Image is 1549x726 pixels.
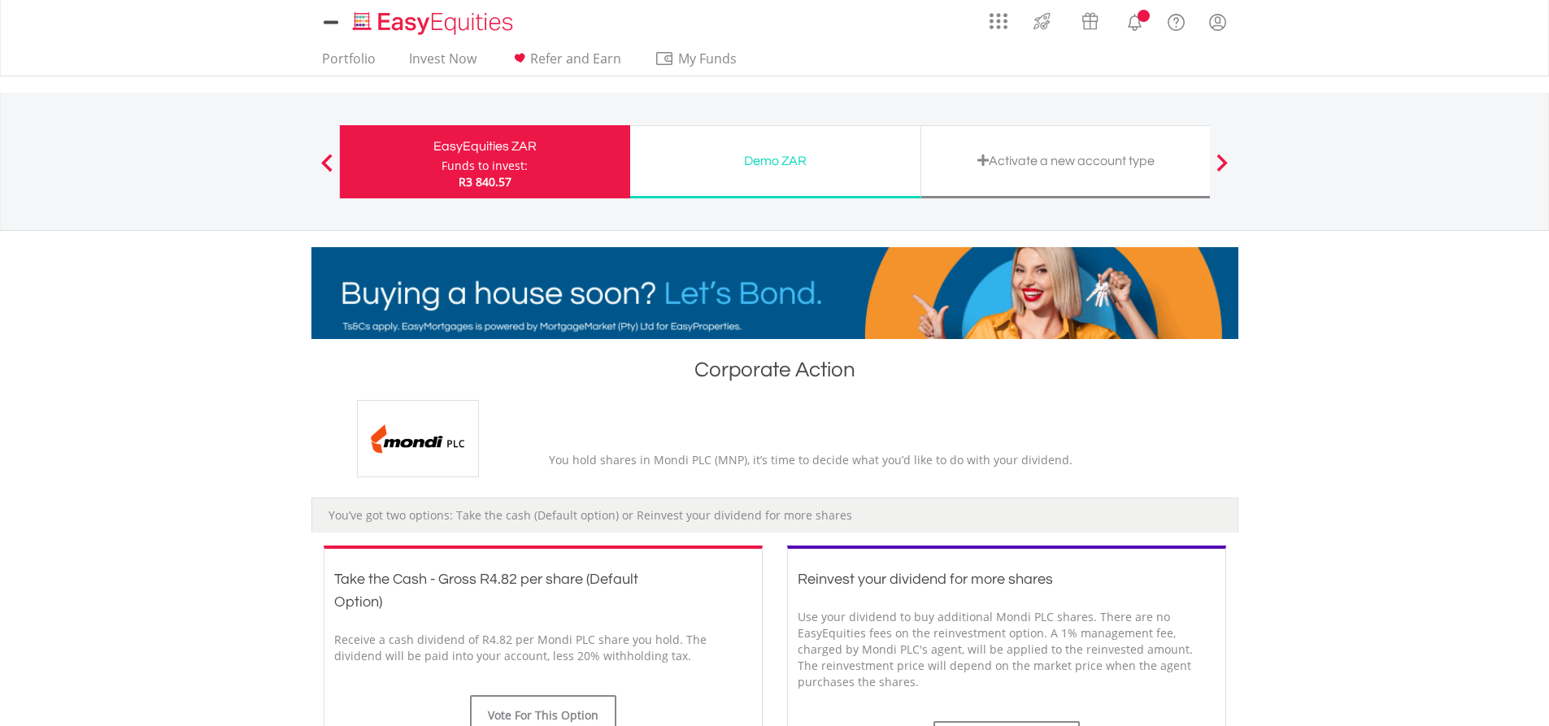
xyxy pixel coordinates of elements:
h1: Corporate Action [311,355,1238,392]
a: Notifications [1114,4,1155,37]
a: Invest Now [402,50,483,76]
span: Receive a cash dividend of R4.82 per Mondi PLC share you hold. The dividend will be paid into you... [334,632,707,663]
img: EasyMortage Promotion Banner [311,247,1238,339]
a: My Profile [1197,4,1238,40]
div: EasyEquities ZAR [350,135,620,158]
div: Demo ZAR [640,150,911,172]
span: R3 840.57 [459,174,511,189]
img: EasyEquities_Logo.png [350,10,520,37]
a: Refer and Earn [503,50,628,76]
span: Refer and Earn [530,50,621,67]
a: AppsGrid [979,4,1018,30]
a: Vouchers [1066,4,1114,34]
img: EQU.ZA.MNP.png [357,400,479,477]
img: vouchers-v2.svg [1077,8,1103,34]
span: Take the Cash - Gross R4.82 per share (Default Option) [334,572,638,610]
span: You hold shares in Mondi PLC (MNP), it’s time to decide what you’d like to do with your dividend. [549,452,1073,467]
a: Portfolio [315,50,382,76]
span: Use your dividend to buy additional Mondi PLC shares. There are no EasyEquities fees on the reinv... [798,609,1193,689]
div: Activate a new account type [931,150,1202,172]
span: Reinvest your dividend for more shares [798,572,1053,587]
a: FAQ's and Support [1155,4,1197,37]
div: Funds to invest: [442,158,528,174]
a: Home page [346,4,520,37]
img: grid-menu-icon.svg [990,12,1007,30]
span: You’ve got two options: Take the cash (Default option) or Reinvest your dividend for more shares [329,507,852,523]
img: thrive-v2.svg [1029,8,1055,34]
span: My Funds [655,48,761,69]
